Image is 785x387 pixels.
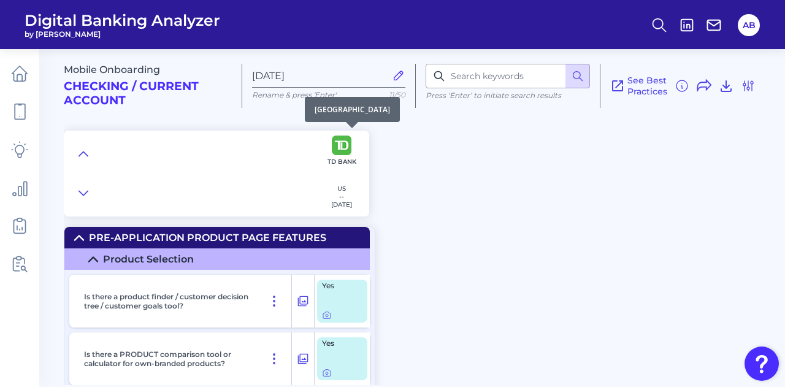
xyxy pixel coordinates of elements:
div: Product Selection [103,253,194,265]
p: Rename & press 'Enter' [252,90,405,99]
p: TD Bank [327,158,356,166]
summary: Pre-Application Product Page Features [64,227,370,248]
button: AB [738,14,760,36]
span: See Best Practices [627,75,667,97]
span: [GEOGRAPHIC_DATA] [315,104,390,115]
p: [DATE] [331,201,352,209]
span: Yes [322,282,355,289]
p: Press ‘Enter’ to initiate search results [426,91,590,100]
p: US [331,185,352,193]
span: by [PERSON_NAME] [25,29,220,39]
span: Mobile Onboarding [64,64,160,75]
input: Search keywords [426,64,590,88]
summary: Product Selection [64,248,370,270]
span: Digital Banking Analyzer [25,11,220,29]
button: Open Resource Center [745,347,779,381]
p: Is there a PRODUCT comparison tool or calculator for own-branded products? [84,350,252,368]
a: See Best Practices [610,75,667,97]
h2: Checking / Current Account [64,80,232,108]
span: Yes [322,340,355,347]
p: Is there a product finder / customer decision tree / customer goals tool? [84,292,252,310]
span: 11/50 [389,90,405,99]
p: -- [331,193,352,201]
div: Pre-Application Product Page Features [89,232,326,243]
